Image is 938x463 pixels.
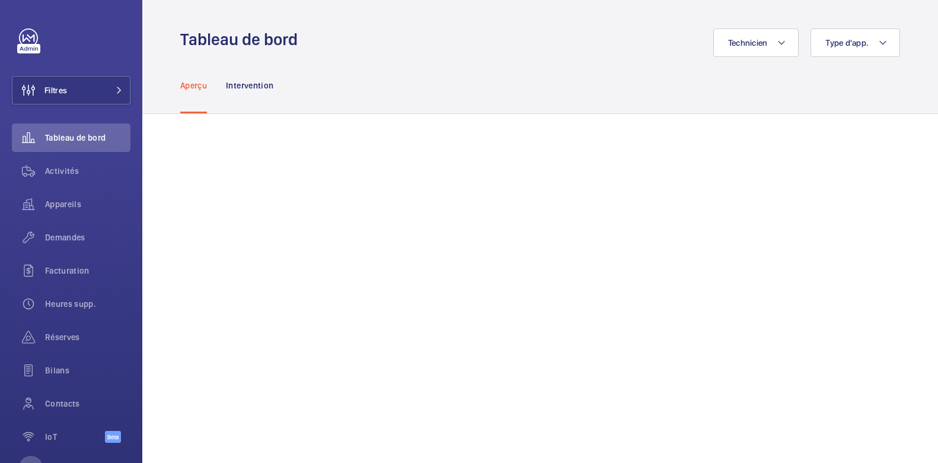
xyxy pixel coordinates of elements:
span: Facturation [45,265,130,277]
p: Intervention [226,80,273,91]
span: Bilans [45,364,130,376]
h1: Tableau de bord [180,28,305,50]
span: Heures supp. [45,298,130,310]
span: Activités [45,165,130,177]
button: Filtres [12,76,130,104]
span: Réserves [45,331,130,343]
span: Beta [105,431,121,443]
button: Type d'app. [811,28,900,57]
span: Contacts [45,398,130,410]
button: Technicien [713,28,799,57]
p: Aperçu [180,80,207,91]
span: Appareils [45,198,130,210]
span: Technicien [728,38,768,47]
span: Filtres [44,84,67,96]
span: Tableau de bord [45,132,130,144]
span: IoT [45,431,105,443]
span: Type d'app. [825,38,869,47]
span: Demandes [45,231,130,243]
